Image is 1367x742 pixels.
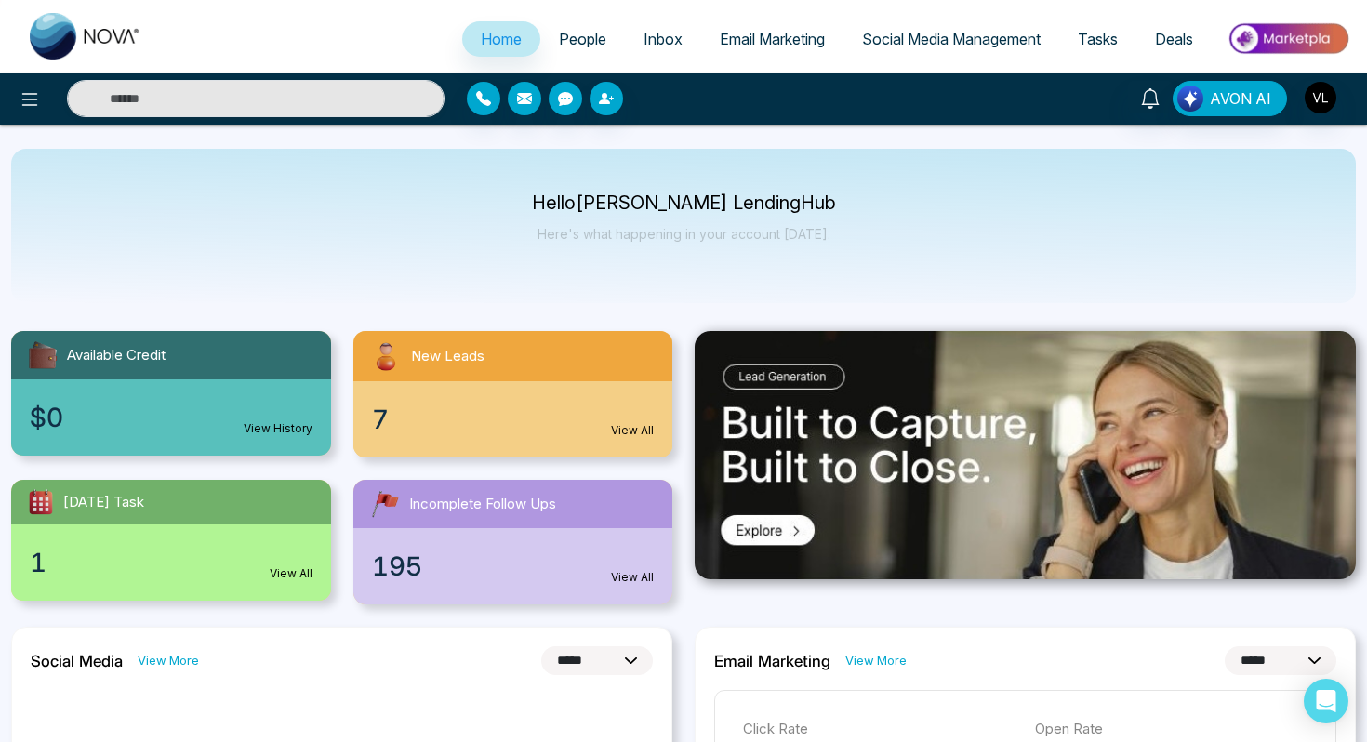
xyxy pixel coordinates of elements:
span: Home [481,30,522,48]
a: Deals [1136,21,1212,57]
a: Home [462,21,540,57]
a: Social Media Management [843,21,1059,57]
img: Nova CRM Logo [30,13,141,60]
span: $0 [30,398,63,437]
span: 7 [372,400,389,439]
span: 1 [30,543,46,582]
span: AVON AI [1210,87,1271,110]
h2: Email Marketing [714,652,830,670]
p: Here's what happening in your account [DATE]. [532,226,836,242]
span: Deals [1155,30,1193,48]
a: Incomplete Follow Ups195View All [342,480,684,604]
span: Available Credit [67,345,166,366]
p: Open Rate [1035,719,1308,740]
a: View All [611,569,654,586]
img: newLeads.svg [368,338,404,374]
a: Tasks [1059,21,1136,57]
a: Inbox [625,21,701,57]
a: People [540,21,625,57]
span: 195 [372,547,422,586]
div: Open Intercom Messenger [1304,679,1348,723]
button: AVON AI [1173,81,1287,116]
a: Email Marketing [701,21,843,57]
a: View More [138,652,199,669]
p: Hello [PERSON_NAME] LendingHub [532,195,836,211]
img: followUps.svg [368,487,402,521]
span: People [559,30,606,48]
span: Incomplete Follow Ups [409,494,556,515]
p: Click Rate [743,719,1016,740]
span: Tasks [1078,30,1118,48]
span: Social Media Management [862,30,1041,48]
img: User Avatar [1305,82,1336,113]
span: New Leads [411,346,484,367]
img: Lead Flow [1177,86,1203,112]
img: availableCredit.svg [26,338,60,372]
img: todayTask.svg [26,487,56,517]
span: Inbox [644,30,683,48]
span: Email Marketing [720,30,825,48]
a: View All [611,422,654,439]
img: . [695,331,1356,579]
span: [DATE] Task [63,492,144,513]
a: View All [270,565,312,582]
a: View History [244,420,312,437]
img: Market-place.gif [1221,18,1356,60]
h2: Social Media [31,652,123,670]
a: New Leads7View All [342,331,684,457]
a: View More [845,652,907,669]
